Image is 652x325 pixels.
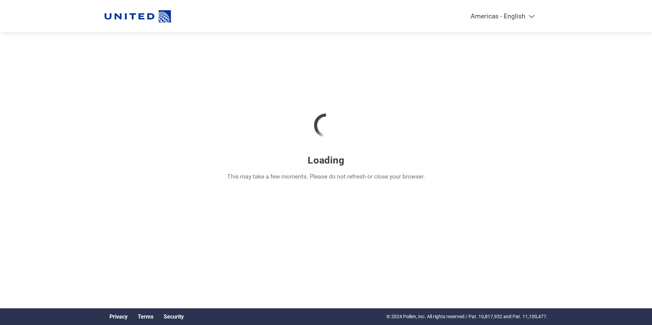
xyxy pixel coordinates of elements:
a: Security [164,313,184,320]
img: United Airlines [104,7,173,26]
a: Terms [138,313,153,320]
h3: Loading [308,154,344,166]
p: This may take a few moments. Please do not refresh or close your browser. [227,172,425,181]
p: © 2024 Pollen, Inc. All rights reserved / Pat. 10,817,932 and Pat. 11,100,477. [386,313,548,320]
a: Privacy [109,313,128,320]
